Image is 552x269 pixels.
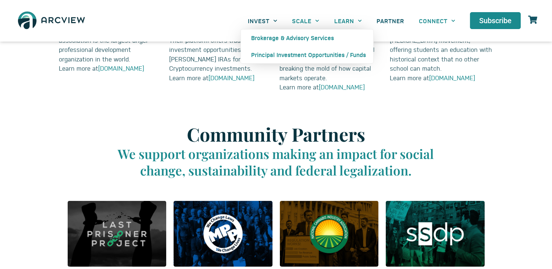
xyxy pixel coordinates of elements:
[241,29,373,46] a: Brokerage & Advisory Services
[430,74,476,83] a: [DOMAIN_NAME]
[390,73,493,83] p: Learn more at
[15,7,88,34] img: The Arcview Group
[285,13,327,29] a: SCALE
[241,29,374,64] ul: INVEST
[99,64,145,73] a: [DOMAIN_NAME]
[412,13,463,29] a: CONNECT
[59,64,162,73] p: Learn more at
[319,83,365,92] a: [DOMAIN_NAME]
[369,13,412,29] a: PARTNER
[241,13,285,29] a: INVEST
[170,73,273,83] p: Learn more at
[280,82,383,92] p: Learn more at
[479,17,512,24] span: Subscribe
[209,74,255,83] a: [DOMAIN_NAME]
[241,46,373,63] a: Principal Investment Opportunities / Funds
[470,12,521,29] a: Subscribe
[111,145,442,179] p: We support organizations making an impact for social change, sustainability and federal legalizat...
[241,13,463,29] nav: Menu
[111,123,442,145] h2: Community Partners
[327,13,369,29] a: LEARN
